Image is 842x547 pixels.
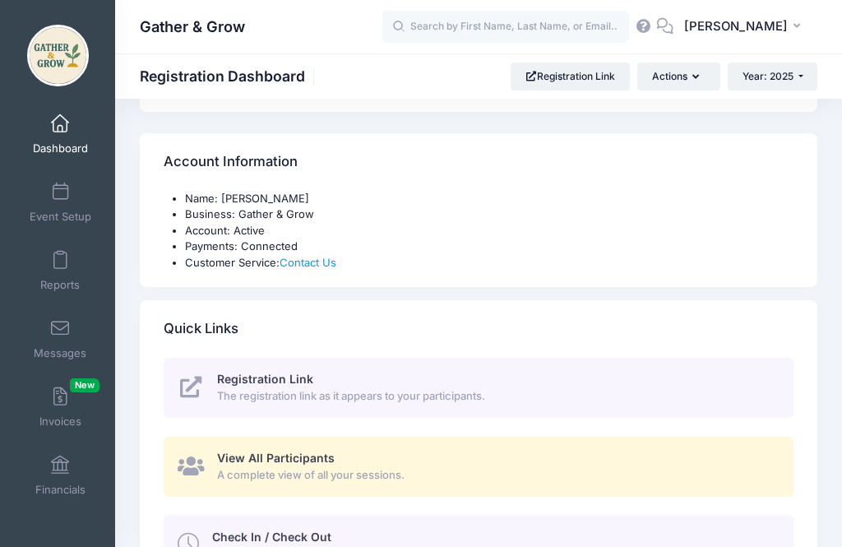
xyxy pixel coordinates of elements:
a: Dashboard [21,105,99,163]
span: Registration Link [217,372,313,386]
li: Name: [PERSON_NAME] [185,191,793,207]
span: Dashboard [33,141,88,155]
span: Event Setup [30,210,91,224]
li: Customer Service: [185,255,793,271]
a: Financials [21,447,99,504]
span: Invoices [39,415,81,429]
span: Financials [35,483,86,497]
span: The registration link as it appears to your participants. [217,388,775,405]
span: Messages [34,346,86,360]
span: A complete view of all your sessions. [217,467,775,484]
a: Reports [21,242,99,299]
button: Actions [637,63,719,90]
a: Event Setup [21,174,99,231]
li: Business: Gather & Grow [185,206,793,223]
span: [PERSON_NAME] [684,17,788,35]
button: Year: 2025 [728,63,817,90]
span: Year: 2025 [743,70,793,82]
h4: Quick Links [164,305,238,352]
h1: Gather & Grow [140,8,245,46]
a: Messages [21,310,99,368]
button: [PERSON_NAME] [673,8,817,46]
a: Registration Link [511,63,630,90]
li: Account: Active [185,223,793,239]
a: View All Participants A complete view of all your sessions. [164,437,793,497]
span: Check In / Check Out [212,530,331,544]
h1: Registration Dashboard [140,67,319,85]
input: Search by First Name, Last Name, or Email... [382,11,629,44]
img: Gather & Grow [27,25,89,86]
a: Contact Us [280,256,336,269]
span: New [70,378,99,392]
h4: Account Information [164,138,298,185]
a: InvoicesNew [21,378,99,436]
span: Reports [40,278,80,292]
li: Payments: Connected [185,239,793,255]
a: Registration Link The registration link as it appears to your participants. [164,358,793,418]
span: View All Participants [217,451,335,465]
